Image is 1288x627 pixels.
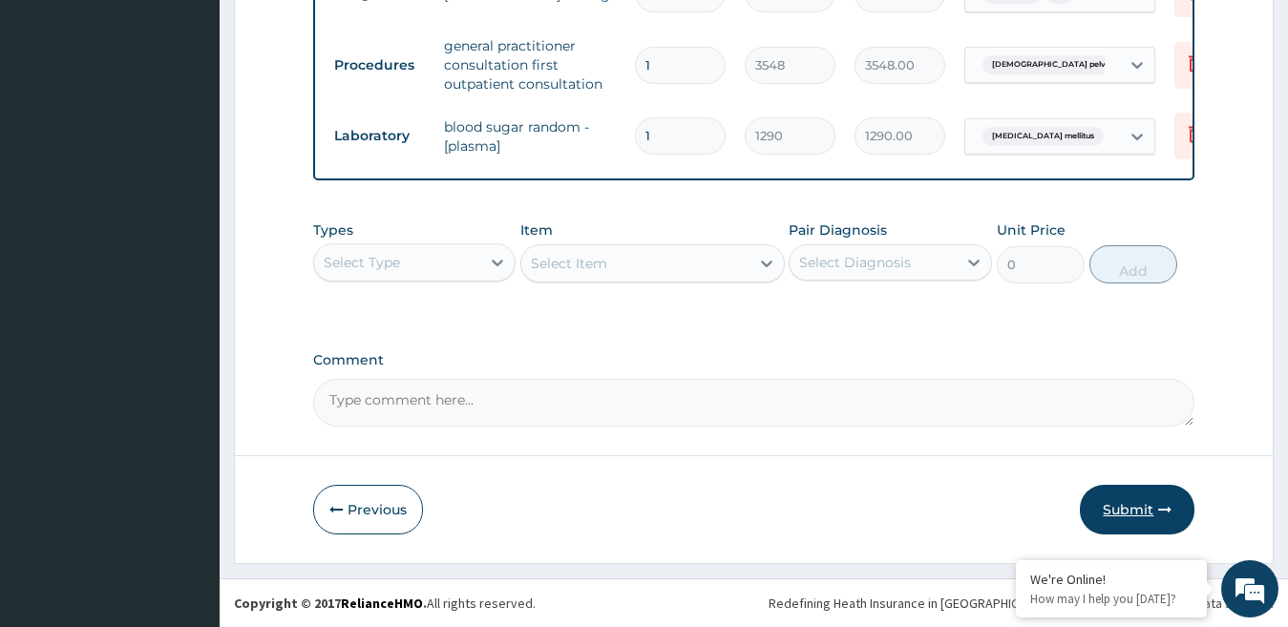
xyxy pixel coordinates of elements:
[434,27,625,103] td: general practitioner consultation first outpatient consultation
[982,55,1194,74] span: [DEMOGRAPHIC_DATA] pelvic inflammatory dis...
[220,578,1288,627] footer: All rights reserved.
[1030,571,1193,588] div: We're Online!
[111,190,264,383] span: We're online!
[1089,245,1177,283] button: Add
[1080,485,1194,534] button: Submit
[99,107,321,132] div: Chat with us now
[313,222,353,239] label: Types
[982,127,1104,146] span: [MEDICAL_DATA] mellitus
[234,595,427,612] strong: Copyright © 2017 .
[997,220,1066,240] label: Unit Price
[324,253,400,272] div: Select Type
[10,421,364,488] textarea: Type your message and hit 'Enter'
[434,108,625,165] td: blood sugar random - [plasma]
[35,95,77,143] img: d_794563401_company_1708531726252_794563401
[769,594,1274,613] div: Redefining Heath Insurance in [GEOGRAPHIC_DATA] using Telemedicine and Data Science!
[313,352,1195,368] label: Comment
[789,220,887,240] label: Pair Diagnosis
[313,485,423,534] button: Previous
[1030,591,1193,607] p: How may I help you today?
[325,48,434,83] td: Procedures
[341,595,423,612] a: RelianceHMO
[799,253,911,272] div: Select Diagnosis
[325,118,434,154] td: Laboratory
[520,220,553,240] label: Item
[313,10,359,55] div: Minimize live chat window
